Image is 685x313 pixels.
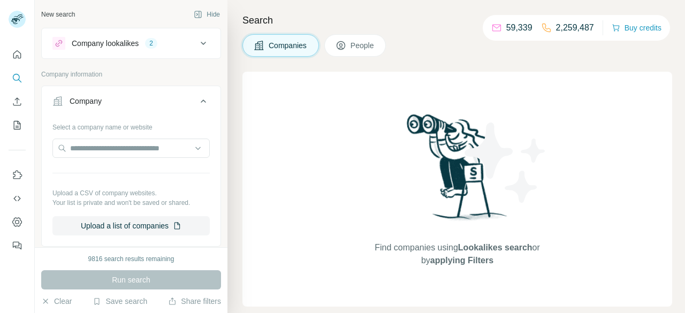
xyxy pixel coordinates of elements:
[9,92,26,111] button: Enrich CSV
[42,30,220,56] button: Company lookalikes2
[41,296,72,307] button: Clear
[458,114,554,211] img: Surfe Illustration - Stars
[458,243,532,252] span: Lookalikes search
[145,39,157,48] div: 2
[41,10,75,19] div: New search
[9,212,26,232] button: Dashboard
[52,188,210,198] p: Upload a CSV of company websites.
[430,256,493,265] span: applying Filters
[93,296,147,307] button: Save search
[9,236,26,255] button: Feedback
[9,45,26,64] button: Quick start
[70,96,102,106] div: Company
[41,70,221,79] p: Company information
[186,6,227,22] button: Hide
[168,296,221,307] button: Share filters
[72,38,139,49] div: Company lookalikes
[9,189,26,208] button: Use Surfe API
[52,216,210,235] button: Upload a list of companies
[52,118,210,132] div: Select a company name or website
[269,40,308,51] span: Companies
[242,13,672,28] h4: Search
[506,21,532,34] p: 59,339
[88,254,174,264] div: 9816 search results remaining
[52,198,210,208] p: Your list is private and won't be saved or shared.
[351,40,375,51] span: People
[402,111,513,231] img: Surfe Illustration - Woman searching with binoculars
[371,241,543,267] span: Find companies using or by
[9,165,26,185] button: Use Surfe on LinkedIn
[9,68,26,88] button: Search
[9,116,26,135] button: My lists
[42,88,220,118] button: Company
[612,20,661,35] button: Buy credits
[556,21,594,34] p: 2,259,487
